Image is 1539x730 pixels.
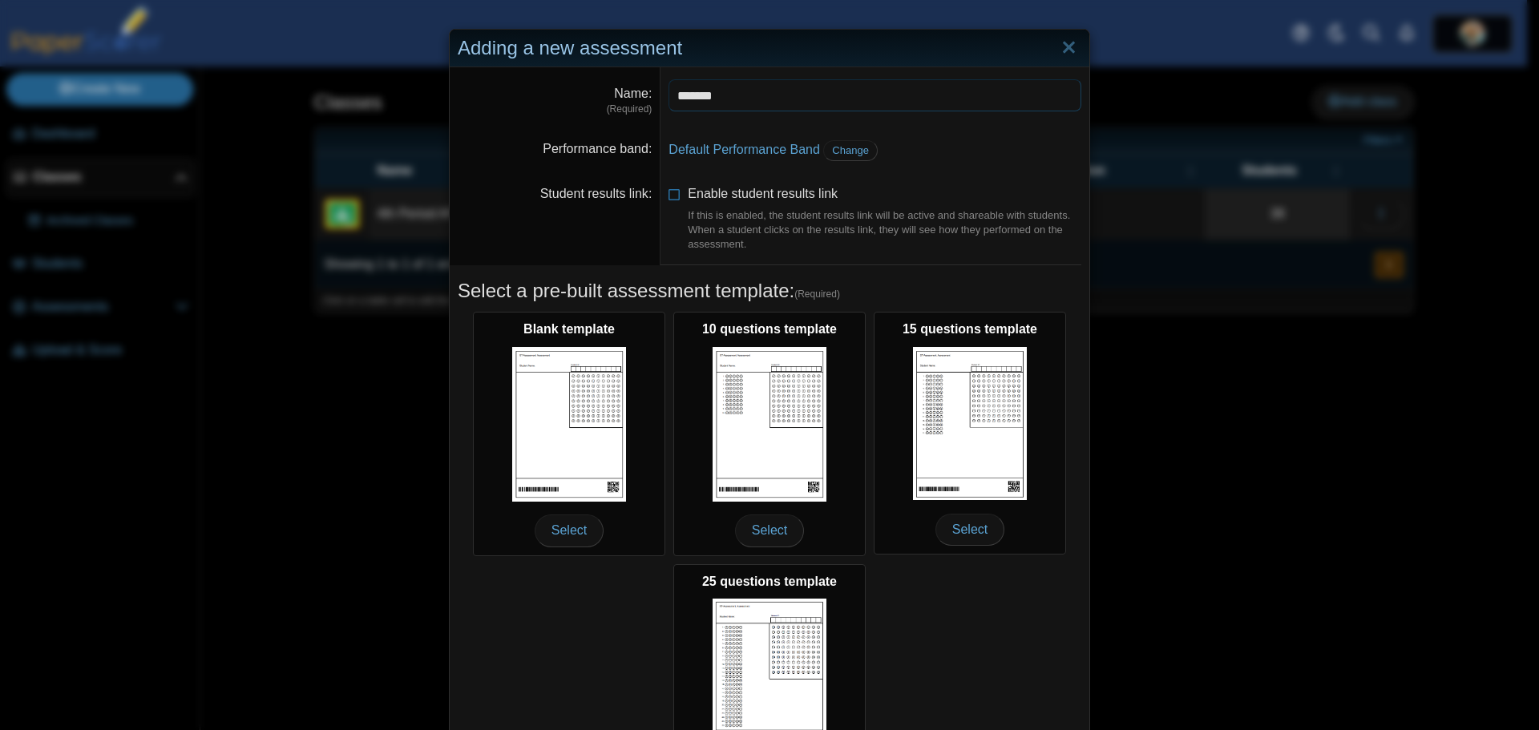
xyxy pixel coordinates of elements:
[823,140,878,161] a: Change
[794,288,840,301] span: (Required)
[832,144,869,156] span: Change
[903,322,1037,336] b: 15 questions template
[669,143,820,156] a: Default Performance Band
[450,30,1089,67] div: Adding a new assessment
[512,347,626,502] img: scan_sheet_blank.png
[735,514,804,546] span: Select
[913,347,1027,501] img: scan_sheet_15_questions.png
[535,514,604,546] span: Select
[935,514,1004,546] span: Select
[713,347,826,502] img: scan_sheet_10_questions.png
[702,575,837,588] b: 25 questions template
[1056,34,1081,62] a: Close
[523,322,615,336] b: Blank template
[458,277,1081,305] h5: Select a pre-built assessment template:
[614,87,652,100] label: Name
[543,142,652,155] label: Performance band
[688,187,1081,252] span: Enable student results link
[688,208,1081,252] div: If this is enabled, the student results link will be active and shareable with students. When a s...
[540,187,652,200] label: Student results link
[458,103,652,116] dfn: (Required)
[702,322,837,336] b: 10 questions template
